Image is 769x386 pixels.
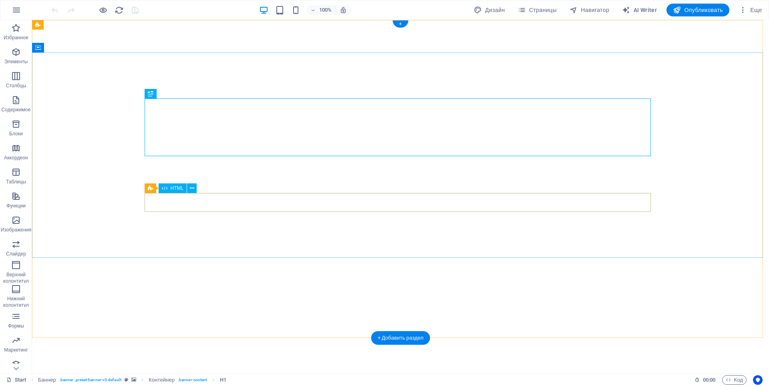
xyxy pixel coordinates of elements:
[666,4,729,16] button: Опубликовать
[753,375,763,385] button: Usercentrics
[115,6,124,15] i: Перезагрузить страницу
[474,6,505,14] span: Дизайн
[307,5,335,15] button: 100%
[4,347,28,353] p: Маркетинг
[6,251,26,257] p: Слайдер
[319,5,332,15] h6: 100%
[726,375,743,385] span: Код
[6,203,26,209] p: Функции
[98,5,108,15] button: Нажмите здесь, чтобы выйти из режима предварительного просмотра и продолжить редактирование
[703,375,715,385] span: 00 00
[371,331,430,345] div: + Добавить раздел
[6,375,26,385] a: Щелкните для отмены выбора. Дважды щелкните, чтобы открыть Страницы
[673,6,723,14] span: Опубликовать
[570,6,609,14] span: Навигатор
[471,4,508,16] button: Дизайн
[4,155,28,161] p: Аккордеон
[515,4,560,16] button: Страницы
[736,4,765,16] button: Еще
[125,378,128,382] i: Этот элемент является настраиваемым пресетом
[2,107,31,113] p: Содержимое
[6,82,26,89] p: Столбцы
[220,375,226,385] span: Щелкните, чтобы выбрать. Дважды щелкните, чтобы изменить
[518,6,557,14] span: Страницы
[8,323,24,329] p: Формы
[619,4,660,16] button: AI Writer
[149,375,175,385] span: Щелкните, чтобы выбрать. Дважды щелкните, чтобы изменить
[59,375,121,385] span: . banner .preset-banner-v3-default
[739,6,762,14] span: Еще
[1,227,32,233] p: Изображения
[38,375,56,385] span: Щелкните, чтобы выбрать. Дважды щелкните, чтобы изменить
[722,375,747,385] button: Код
[9,131,23,137] p: Блоки
[131,378,136,382] i: Этот элемент включает фон
[340,6,347,14] i: При изменении размера уровень масштабирования подстраивается автоматически в соответствии с выбра...
[171,186,184,191] span: HTML
[4,34,28,41] p: Избранное
[114,5,124,15] button: reload
[695,375,716,385] h6: Время сеанса
[471,4,508,16] div: Дизайн (Ctrl+Alt+Y)
[622,6,657,14] span: AI Writer
[393,20,408,28] div: +
[709,377,710,383] span: :
[178,375,207,385] span: . banner-content
[566,4,612,16] button: Навигатор
[4,58,28,65] p: Элементы
[38,375,226,385] nav: breadcrumb
[6,179,26,185] p: Таблицы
